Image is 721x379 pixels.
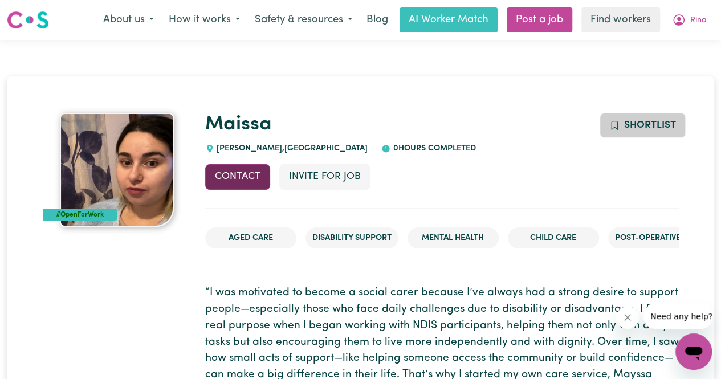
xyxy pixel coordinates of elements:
[7,7,49,33] a: Careseekers logo
[43,113,192,227] a: Maissa's profile picture'#OpenForWork
[205,115,272,135] a: Maissa
[305,227,398,249] li: Disability Support
[608,227,710,249] li: Post-operative care
[581,7,660,32] a: Find workers
[279,164,370,189] button: Invite for Job
[408,227,499,249] li: Mental Health
[96,8,161,32] button: About us
[600,113,686,138] button: Add to shortlist
[161,8,247,32] button: How it works
[205,164,270,189] button: Contact
[616,306,639,329] iframe: Close message
[690,14,707,27] span: Rina
[624,120,676,130] span: Shortlist
[507,7,572,32] a: Post a job
[390,144,476,153] span: 0 hours completed
[508,227,599,249] li: Child care
[7,8,69,17] span: Need any help?
[675,333,712,370] iframe: Button to launch messaging window
[400,7,498,32] a: AI Worker Match
[643,304,712,329] iframe: Message from company
[214,144,368,153] span: [PERSON_NAME] , [GEOGRAPHIC_DATA]
[60,113,174,227] img: Maissa
[247,8,360,32] button: Safety & resources
[205,227,296,249] li: Aged Care
[360,7,395,32] a: Blog
[43,209,117,221] div: #OpenForWork
[665,8,714,32] button: My Account
[7,10,49,30] img: Careseekers logo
